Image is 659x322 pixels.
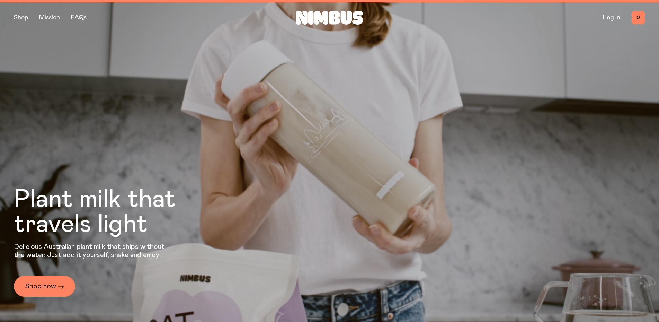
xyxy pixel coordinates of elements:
[14,243,169,259] p: Delicious Australian plant milk that ships without the water. Just add it yourself, shake and enjoy!
[631,11,645,25] button: 0
[14,187,213,237] h1: Plant milk that travels light
[14,276,75,297] a: Shop now →
[71,15,87,21] a: FAQs
[39,15,60,21] a: Mission
[603,15,620,21] a: Log In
